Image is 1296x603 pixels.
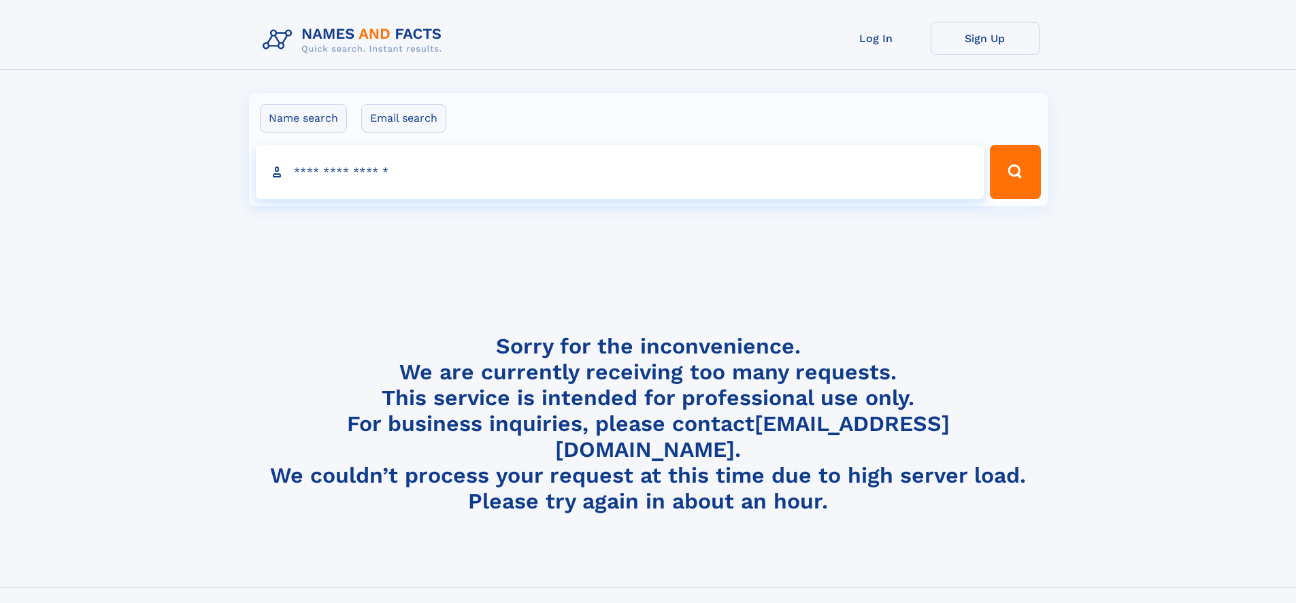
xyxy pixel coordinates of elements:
[361,104,446,133] label: Email search
[257,22,453,58] img: Logo Names and Facts
[256,145,984,199] input: search input
[555,411,950,462] a: [EMAIL_ADDRESS][DOMAIN_NAME]
[822,22,931,55] a: Log In
[257,333,1040,515] h4: Sorry for the inconvenience. We are currently receiving too many requests. This service is intend...
[990,145,1040,199] button: Search Button
[260,104,347,133] label: Name search
[931,22,1040,55] a: Sign Up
